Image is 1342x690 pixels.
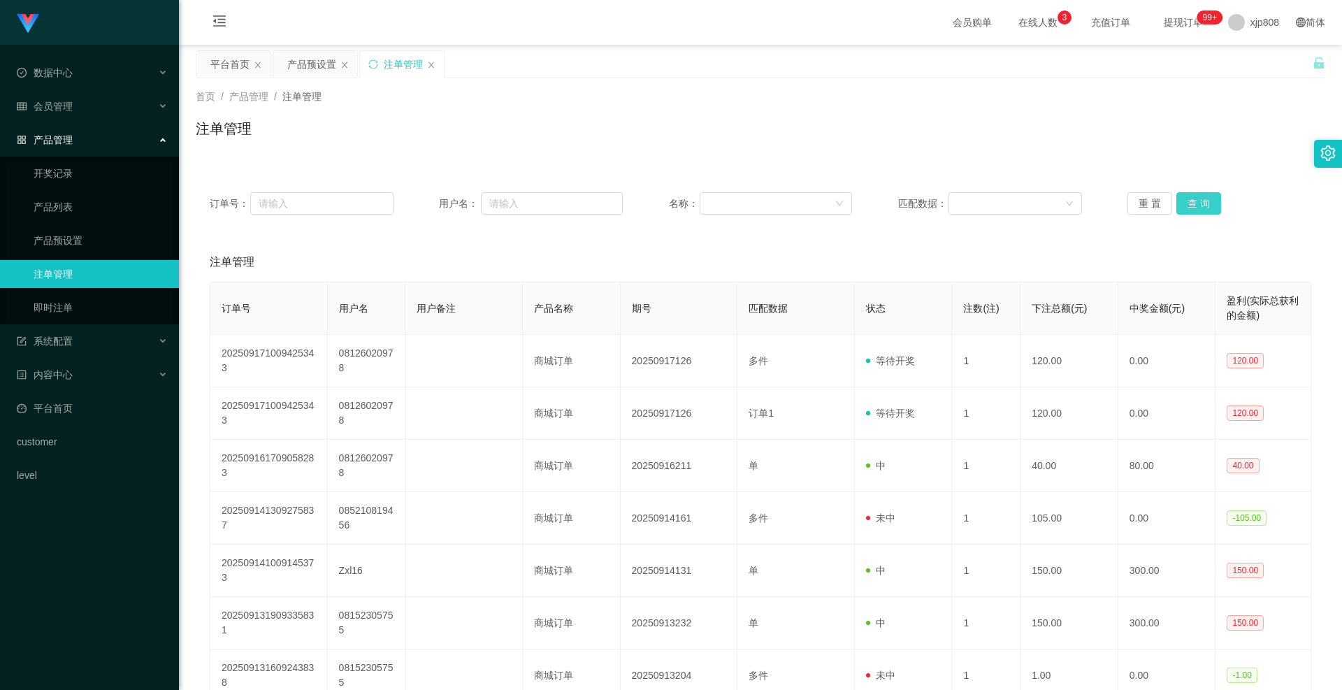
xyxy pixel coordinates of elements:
[1227,563,1264,578] span: 150.00
[328,545,406,597] td: Zxl16
[1118,335,1216,387] td: 0.00
[34,260,168,288] a: 注单管理
[417,303,456,314] span: 用户备注
[866,355,915,366] span: 等待开奖
[523,387,621,440] td: 商城订单
[17,428,168,456] a: customer
[1118,440,1216,492] td: 80.00
[1227,615,1264,631] span: 150.00
[866,460,886,471] span: 中
[1118,387,1216,440] td: 0.00
[229,91,268,102] span: 产品管理
[523,335,621,387] td: 商城订单
[210,196,250,211] span: 订单号：
[952,440,1020,492] td: 1
[749,512,768,524] span: 多件
[1227,668,1257,683] span: -1.00
[210,440,328,492] td: 202509161709058283
[1020,492,1118,545] td: 105.00
[328,597,406,649] td: 08152305755
[196,1,243,45] i: 图标: menu-fold
[17,369,73,380] span: 内容中心
[866,617,886,628] span: 中
[17,101,27,111] i: 图标: table
[866,670,895,681] span: 未中
[952,335,1020,387] td: 1
[287,51,336,78] div: 产品预设置
[952,545,1020,597] td: 1
[250,192,393,215] input: 请输入
[1197,10,1222,24] sup: 302
[866,565,886,576] span: 中
[749,355,768,366] span: 多件
[1227,353,1264,368] span: 120.00
[34,294,168,322] a: 即时注单
[749,303,788,314] span: 匹配数据
[34,227,168,254] a: 产品预设置
[866,408,915,419] span: 等待开奖
[749,460,758,471] span: 单
[866,303,886,314] span: 状态
[17,68,27,78] i: 图标: check-circle-o
[621,545,738,597] td: 20250914131
[1058,10,1072,24] sup: 3
[1227,510,1267,526] span: -105.00
[1118,545,1216,597] td: 300.00
[1118,492,1216,545] td: 0.00
[384,51,423,78] div: 注单管理
[282,91,322,102] span: 注单管理
[210,254,254,271] span: 注单管理
[1020,387,1118,440] td: 120.00
[1227,405,1264,421] span: 120.00
[669,196,700,211] span: 名称：
[952,597,1020,649] td: 1
[17,67,73,78] span: 数据中心
[523,597,621,649] td: 商城订单
[17,461,168,489] a: level
[1020,545,1118,597] td: 150.00
[523,545,621,597] td: 商城订单
[835,199,844,209] i: 图标: down
[749,670,768,681] span: 多件
[1118,597,1216,649] td: 300.00
[17,101,73,112] span: 会员管理
[427,61,435,69] i: 图标: close
[1313,57,1325,69] i: 图标: unlock
[1176,192,1221,215] button: 查 询
[534,303,573,314] span: 产品名称
[339,303,368,314] span: 用户名
[196,118,252,139] h1: 注单管理
[621,597,738,649] td: 20250913232
[210,51,250,78] div: 平台首页
[196,91,215,102] span: 首页
[1020,440,1118,492] td: 40.00
[17,336,27,346] i: 图标: form
[963,303,999,314] span: 注数(注)
[621,387,738,440] td: 20250917126
[328,492,406,545] td: 085210819456
[222,303,251,314] span: 订单号
[1062,10,1067,24] p: 3
[210,387,328,440] td: 202509171009425343
[210,492,328,545] td: 202509141309275837
[210,545,328,597] td: 202509141009145373
[17,14,39,34] img: logo.9652507e.png
[328,335,406,387] td: 08126020978
[523,440,621,492] td: 商城订单
[749,408,774,419] span: 订单1
[34,193,168,221] a: 产品列表
[481,192,623,215] input: 请输入
[17,394,168,422] a: 图标: dashboard平台首页
[254,61,262,69] i: 图标: close
[621,335,738,387] td: 20250917126
[17,336,73,347] span: 系统配置
[17,134,73,145] span: 产品管理
[1127,192,1172,215] button: 重 置
[952,492,1020,545] td: 1
[1020,335,1118,387] td: 120.00
[34,159,168,187] a: 开奖记录
[439,196,481,211] span: 用户名：
[1011,17,1065,27] span: 在线人数
[274,91,277,102] span: /
[621,440,738,492] td: 20250916211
